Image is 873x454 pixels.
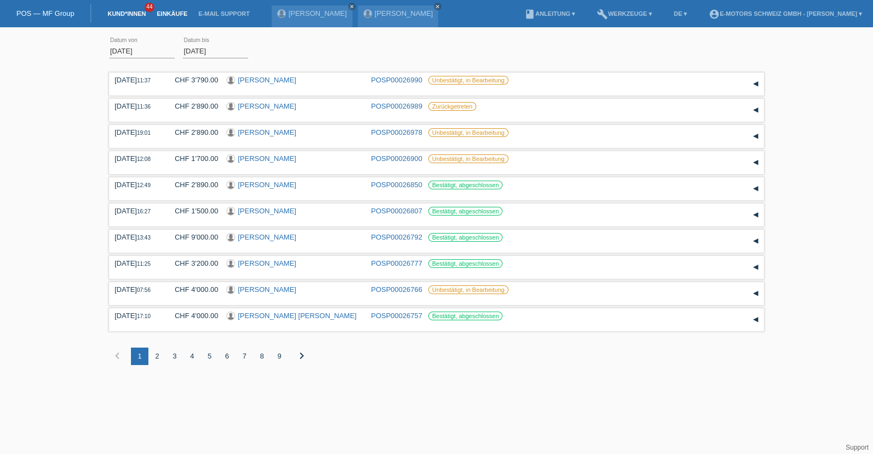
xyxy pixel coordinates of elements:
[428,181,503,189] label: Bestätigt, abgeschlossen
[371,312,422,320] a: POSP00026757
[591,10,657,17] a: buildWerkzeuge ▾
[137,156,151,162] span: 12:08
[166,233,218,241] div: CHF 9'000.00
[748,154,764,171] div: auf-/zuklappen
[137,77,151,83] span: 11:37
[16,9,74,17] a: POS — MF Group
[236,348,253,365] div: 7
[748,233,764,249] div: auf-/zuklappen
[238,207,296,215] a: [PERSON_NAME]
[111,349,124,362] i: chevron_left
[238,285,296,294] a: [PERSON_NAME]
[115,233,158,241] div: [DATE]
[524,9,535,20] i: book
[115,154,158,163] div: [DATE]
[115,102,158,110] div: [DATE]
[115,259,158,267] div: [DATE]
[166,128,218,136] div: CHF 2'890.00
[238,76,296,84] a: [PERSON_NAME]
[137,287,151,293] span: 07:56
[148,348,166,365] div: 2
[748,181,764,197] div: auf-/zuklappen
[238,181,296,189] a: [PERSON_NAME]
[115,128,158,136] div: [DATE]
[428,102,476,111] label: Zurückgetreten
[349,4,355,9] i: close
[428,207,503,216] label: Bestätigt, abgeschlossen
[748,128,764,145] div: auf-/zuklappen
[115,76,158,84] div: [DATE]
[748,76,764,92] div: auf-/zuklappen
[748,285,764,302] div: auf-/zuklappen
[371,76,422,84] a: POSP00026990
[166,285,218,294] div: CHF 4'000.00
[166,154,218,163] div: CHF 1'700.00
[238,128,296,136] a: [PERSON_NAME]
[137,130,151,136] span: 19:01
[371,259,422,267] a: POSP00026777
[519,10,581,17] a: bookAnleitung ▾
[428,233,503,242] label: Bestätigt, abgeschlossen
[201,348,218,365] div: 5
[115,312,158,320] div: [DATE]
[371,102,422,110] a: POSP00026989
[137,208,151,214] span: 16:27
[375,9,433,17] a: [PERSON_NAME]
[137,313,151,319] span: 17:10
[597,9,608,20] i: build
[166,102,218,110] div: CHF 2'890.00
[371,207,422,215] a: POSP00026807
[748,207,764,223] div: auf-/zuklappen
[371,285,422,294] a: POSP00026766
[115,207,158,215] div: [DATE]
[238,312,356,320] a: [PERSON_NAME] [PERSON_NAME]
[428,154,509,163] label: Unbestätigt, in Bearbeitung
[748,259,764,276] div: auf-/zuklappen
[428,259,503,268] label: Bestätigt, abgeschlossen
[166,207,218,215] div: CHF 1'500.00
[193,10,255,17] a: E-Mail Support
[166,76,218,84] div: CHF 3'790.00
[434,3,441,10] a: close
[238,259,296,267] a: [PERSON_NAME]
[131,348,148,365] div: 1
[145,3,154,12] span: 44
[137,182,151,188] span: 12:49
[703,10,868,17] a: account_circleE-Motors Schweiz GmbH - [PERSON_NAME] ▾
[846,444,869,451] a: Support
[428,285,509,294] label: Unbestätigt, in Bearbeitung
[428,312,503,320] label: Bestätigt, abgeschlossen
[137,235,151,241] span: 13:43
[166,259,218,267] div: CHF 3'200.00
[371,181,422,189] a: POSP00026850
[218,348,236,365] div: 6
[137,261,151,267] span: 11:25
[238,233,296,241] a: [PERSON_NAME]
[348,3,356,10] a: close
[668,10,692,17] a: DE ▾
[371,233,422,241] a: POSP00026792
[166,181,218,189] div: CHF 2'890.00
[371,154,422,163] a: POSP00026900
[166,312,218,320] div: CHF 4'000.00
[115,285,158,294] div: [DATE]
[289,9,347,17] a: [PERSON_NAME]
[238,154,296,163] a: [PERSON_NAME]
[428,76,509,85] label: Unbestätigt, in Bearbeitung
[151,10,193,17] a: Einkäufe
[709,9,720,20] i: account_circle
[295,349,308,362] i: chevron_right
[137,104,151,110] span: 11:36
[115,181,158,189] div: [DATE]
[183,348,201,365] div: 4
[253,348,271,365] div: 8
[371,128,422,136] a: POSP00026978
[238,102,296,110] a: [PERSON_NAME]
[748,312,764,328] div: auf-/zuklappen
[748,102,764,118] div: auf-/zuklappen
[166,348,183,365] div: 3
[435,4,440,9] i: close
[271,348,288,365] div: 9
[102,10,151,17] a: Kund*innen
[428,128,509,137] label: Unbestätigt, in Bearbeitung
